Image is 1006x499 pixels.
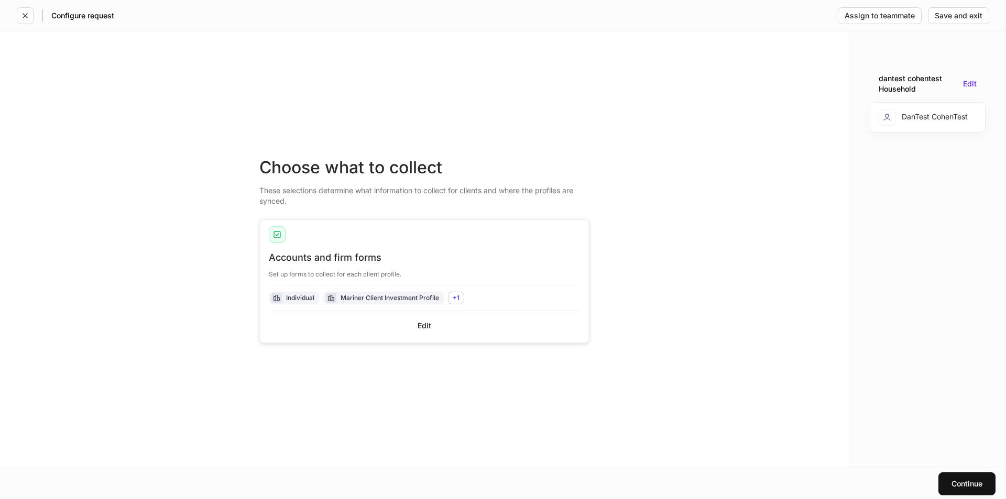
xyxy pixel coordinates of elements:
div: Continue [952,480,982,487]
div: Choose what to collect [259,156,589,179]
div: Accounts and firm forms [269,251,580,264]
div: Assign to teammate [845,12,915,19]
div: Set up forms to collect for each client profile. [269,264,580,279]
button: Edit [269,317,580,334]
div: Save and exit [935,12,982,19]
h5: Configure request [51,10,114,21]
div: These selections determine what information to collect for clients and where the profiles are syn... [259,179,589,206]
div: Individual [286,293,314,303]
div: DanTest CohenTest [879,109,968,126]
button: Edit [963,80,977,87]
span: + 1 [453,294,460,302]
button: Assign to teammate [838,7,922,24]
button: Continue [938,472,996,495]
div: dantest cohentest Household [879,73,959,94]
div: Edit [418,322,431,329]
div: Mariner Client Investment Profile [341,293,439,303]
button: Save and exit [928,7,989,24]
